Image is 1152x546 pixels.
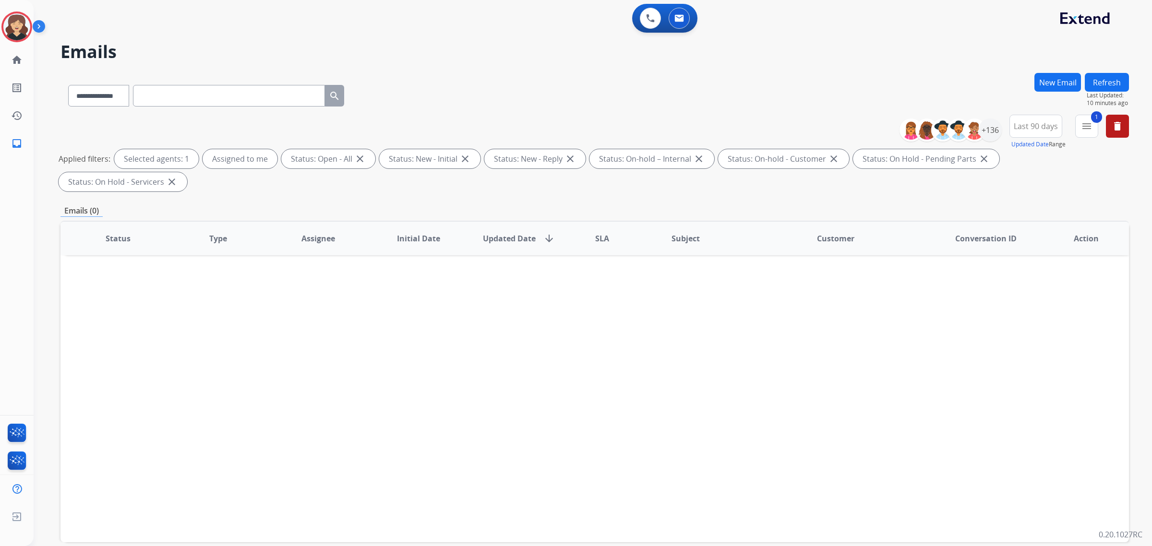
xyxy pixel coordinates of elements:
[1087,99,1129,107] span: 10 minutes ago
[1081,120,1092,132] mat-icon: menu
[1075,115,1098,138] button: 1
[459,153,471,165] mat-icon: close
[955,233,1017,244] span: Conversation ID
[59,172,187,191] div: Status: On Hold - Servicers
[281,149,375,168] div: Status: Open - All
[301,233,335,244] span: Assignee
[1087,92,1129,99] span: Last Updated:
[979,119,1002,142] div: +136
[60,42,1129,61] h2: Emails
[672,233,700,244] span: Subject
[3,13,30,40] img: avatar
[543,233,555,244] mat-icon: arrow_downward
[1011,140,1066,148] span: Range
[106,233,131,244] span: Status
[379,149,480,168] div: Status: New - Initial
[1011,141,1049,148] button: Updated Date
[828,153,840,165] mat-icon: close
[853,149,999,168] div: Status: On Hold - Pending Parts
[11,82,23,94] mat-icon: list_alt
[1099,529,1142,540] p: 0.20.1027RC
[114,149,199,168] div: Selected agents: 1
[59,153,110,165] p: Applied filters:
[817,233,854,244] span: Customer
[564,153,576,165] mat-icon: close
[1009,115,1062,138] button: Last 90 days
[11,110,23,121] mat-icon: history
[1085,73,1129,92] button: Refresh
[595,233,609,244] span: SLA
[978,153,990,165] mat-icon: close
[484,149,586,168] div: Status: New - Reply
[11,54,23,66] mat-icon: home
[354,153,366,165] mat-icon: close
[166,176,178,188] mat-icon: close
[718,149,849,168] div: Status: On-hold - Customer
[329,90,340,102] mat-icon: search
[1034,73,1081,92] button: New Email
[1014,124,1058,128] span: Last 90 days
[1091,111,1102,123] span: 1
[1112,120,1123,132] mat-icon: delete
[203,149,277,168] div: Assigned to me
[11,138,23,149] mat-icon: inbox
[1029,222,1129,255] th: Action
[589,149,714,168] div: Status: On-hold – Internal
[209,233,227,244] span: Type
[483,233,536,244] span: Updated Date
[397,233,440,244] span: Initial Date
[693,153,705,165] mat-icon: close
[60,205,103,217] p: Emails (0)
